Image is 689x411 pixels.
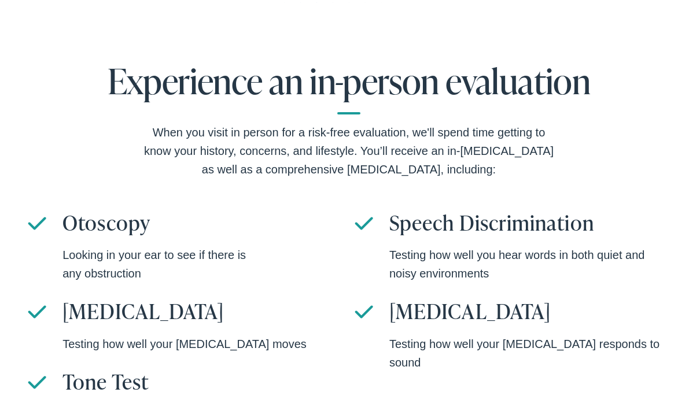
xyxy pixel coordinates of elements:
[62,332,343,351] div: Testing how well your [MEDICAL_DATA] moves
[62,208,343,233] h3: Otoscopy
[141,121,557,176] div: When you visit in person for a risk-free evaluation, we'll spend time getting to know your histor...
[389,208,670,233] h3: Speech Discrimination
[389,243,670,280] div: Testing how well you hear words in both quiet and noisy environments
[389,332,670,369] div: Testing how well your [MEDICAL_DATA] responds to sound
[389,297,670,321] h3: [MEDICAL_DATA]
[62,297,343,321] h3: [MEDICAL_DATA]
[62,243,343,280] div: Looking in your ear to see if there is any obstruction
[28,60,670,112] h2: Experience an in-person evaluation
[62,367,343,392] h3: Tone Test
